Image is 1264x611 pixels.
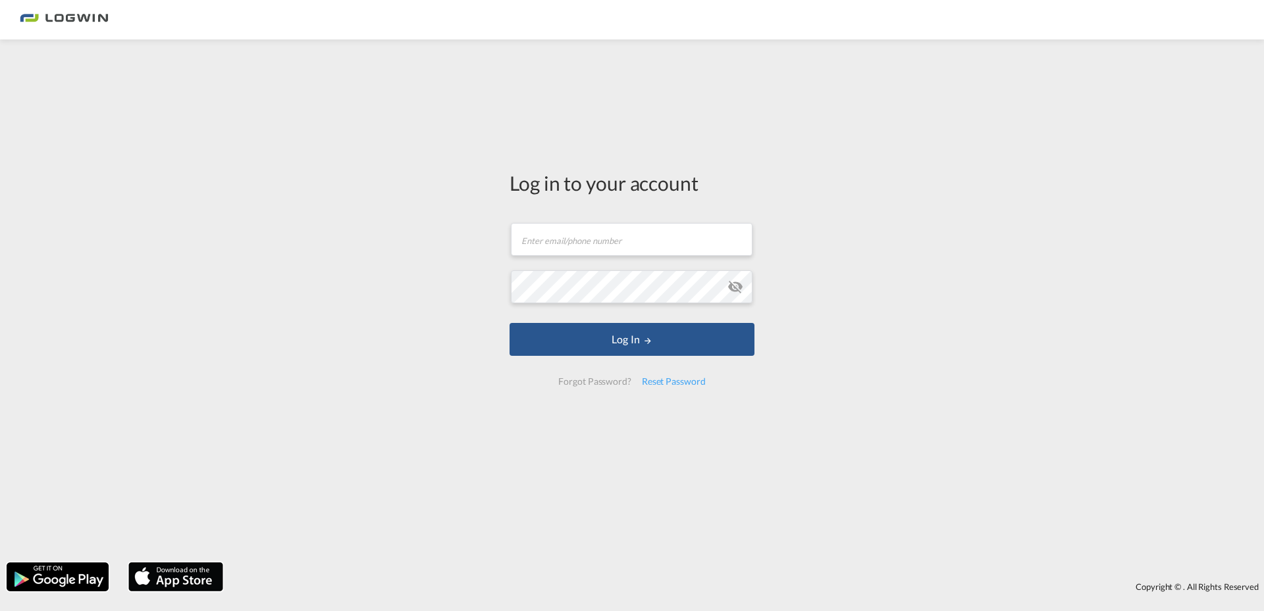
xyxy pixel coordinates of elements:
[553,370,636,393] div: Forgot Password?
[510,323,754,356] button: LOGIN
[510,169,754,197] div: Log in to your account
[230,575,1264,598] div: Copyright © . All Rights Reserved
[127,561,224,593] img: apple.png
[727,279,743,295] md-icon: icon-eye-off
[511,223,752,256] input: Enter email/phone number
[20,5,109,35] img: bc73a0e0d8c111efacd525e4c8ad7d32.png
[637,370,711,393] div: Reset Password
[5,561,110,593] img: google.png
